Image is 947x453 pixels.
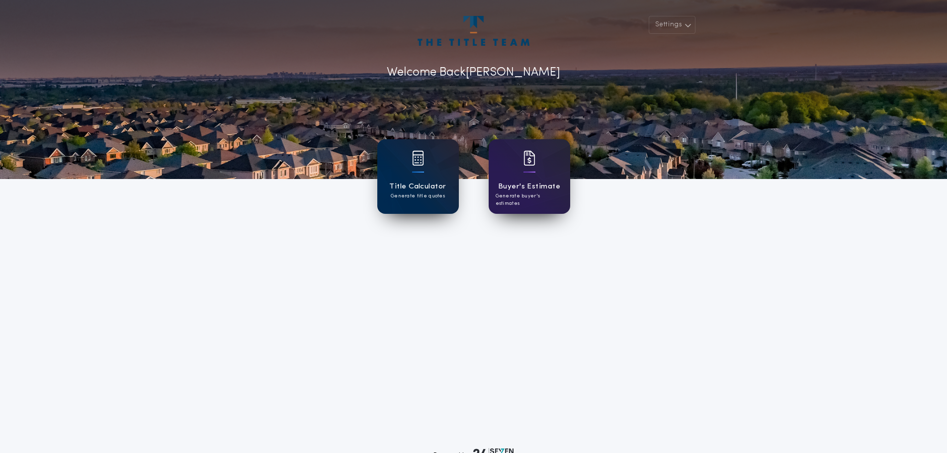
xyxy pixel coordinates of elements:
a: card iconBuyer's EstimateGenerate buyer's estimates [489,139,570,214]
p: Generate buyer's estimates [496,192,563,207]
button: Settings [649,16,695,34]
h1: Title Calculator [389,181,446,192]
p: Generate title quotes [391,192,445,200]
img: account-logo [418,16,529,46]
h1: Buyer's Estimate [498,181,560,192]
img: card icon [412,151,424,166]
p: Welcome Back [PERSON_NAME] [387,64,560,82]
img: card icon [523,151,535,166]
a: card iconTitle CalculatorGenerate title quotes [377,139,459,214]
